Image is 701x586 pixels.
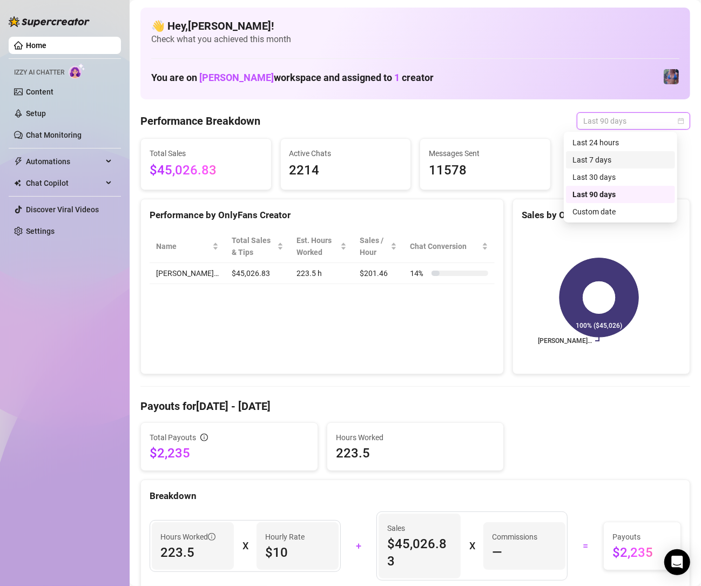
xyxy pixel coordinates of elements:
[296,234,338,258] div: Est. Hours Worked
[265,531,305,543] article: Hourly Rate
[150,147,262,159] span: Total Sales
[26,41,46,50] a: Home
[492,544,502,561] span: —
[566,203,675,220] div: Custom date
[566,151,675,169] div: Last 7 days
[429,160,542,181] span: 11578
[150,160,262,181] span: $45,026.83
[156,240,210,252] span: Name
[410,267,427,279] span: 14 %
[336,444,495,462] span: 223.5
[394,72,400,83] span: 1
[353,230,404,263] th: Sales / Hour
[290,263,353,284] td: 223.5 h
[26,174,103,192] span: Chat Copilot
[429,147,542,159] span: Messages Sent
[232,234,275,258] span: Total Sales & Tips
[572,137,669,149] div: Last 24 hours
[572,171,669,183] div: Last 30 days
[26,87,53,96] a: Content
[200,434,208,441] span: info-circle
[26,205,99,214] a: Discover Viral Videos
[242,537,248,555] div: X
[566,134,675,151] div: Last 24 hours
[347,537,370,555] div: +
[664,69,679,84] img: Jaylie
[566,169,675,186] div: Last 30 days
[150,230,225,263] th: Name
[26,131,82,139] a: Chat Monitoring
[69,63,85,79] img: AI Chatter
[199,72,274,83] span: [PERSON_NAME]
[387,535,452,570] span: $45,026.83
[360,234,389,258] span: Sales / Hour
[574,537,597,555] div: =
[14,157,23,166] span: thunderbolt
[678,118,684,124] span: calendar
[387,522,452,534] span: Sales
[14,179,21,187] img: Chat Copilot
[538,337,592,345] text: [PERSON_NAME]…
[492,531,537,543] article: Commissions
[151,33,679,45] span: Check what you achieved this month
[208,533,215,541] span: info-circle
[151,18,679,33] h4: 👋 Hey, [PERSON_NAME] !
[469,537,475,555] div: X
[572,188,669,200] div: Last 90 days
[664,549,690,575] div: Open Intercom Messenger
[150,263,225,284] td: [PERSON_NAME]…
[225,263,290,284] td: $45,026.83
[151,72,434,84] h1: You are on workspace and assigned to creator
[140,113,260,129] h4: Performance Breakdown
[150,489,681,503] div: Breakdown
[14,68,64,78] span: Izzy AI Chatter
[9,16,90,27] img: logo-BBDzfeDw.svg
[583,113,684,129] span: Last 90 days
[26,153,103,170] span: Automations
[150,208,495,223] div: Performance by OnlyFans Creator
[566,186,675,203] div: Last 90 days
[26,109,46,118] a: Setup
[612,544,672,561] span: $2,235
[336,432,495,443] span: Hours Worked
[572,206,669,218] div: Custom date
[160,531,215,543] span: Hours Worked
[612,531,672,543] span: Payouts
[289,160,402,181] span: 2214
[150,444,309,462] span: $2,235
[140,399,690,414] h4: Payouts for [DATE] - [DATE]
[150,432,196,443] span: Total Payouts
[225,230,290,263] th: Total Sales & Tips
[265,544,330,561] span: $10
[522,208,681,223] div: Sales by OnlyFans Creator
[353,263,404,284] td: $201.46
[289,147,402,159] span: Active Chats
[403,230,495,263] th: Chat Conversion
[410,240,480,252] span: Chat Conversion
[572,154,669,166] div: Last 7 days
[160,544,225,561] span: 223.5
[26,227,55,235] a: Settings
